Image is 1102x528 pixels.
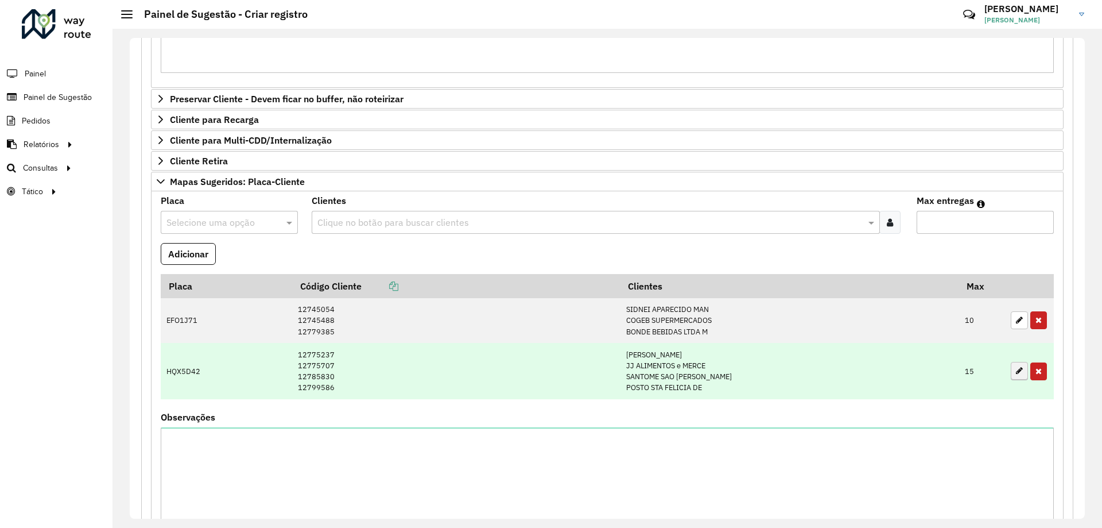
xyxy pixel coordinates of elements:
[161,194,184,207] label: Placa
[24,138,59,151] span: Relatórios
[133,8,308,21] h2: Painel de Sugestão - Criar registro
[151,130,1064,150] a: Cliente para Multi-CDD/Internalização
[170,94,403,103] span: Preservar Cliente - Devem ficar no buffer, não roteirizar
[161,274,292,298] th: Placa
[161,298,292,343] td: EFO1J71
[917,194,974,207] label: Max entregas
[959,298,1005,343] td: 10
[977,199,985,209] em: Máximo de clientes que serão colocados na mesma rota com os clientes informados
[151,110,1064,129] a: Cliente para Recarga
[292,274,620,298] th: Código Cliente
[151,89,1064,109] a: Preservar Cliente - Devem ficar no buffer, não roteirizar
[151,151,1064,171] a: Cliente Retira
[292,298,620,343] td: 12745054 12745488 12779385
[170,177,305,186] span: Mapas Sugeridos: Placa-Cliente
[161,343,292,399] td: HQX5D42
[620,298,959,343] td: SIDNEI APARECIDO MAN COGEB SUPERMERCADOS BONDE BEBIDAS LTDA M
[362,280,398,292] a: Copiar
[24,91,92,103] span: Painel de Sugestão
[22,115,51,127] span: Pedidos
[620,274,959,298] th: Clientes
[170,115,259,124] span: Cliente para Recarga
[161,410,215,424] label: Observações
[170,136,332,145] span: Cliente para Multi-CDD/Internalização
[984,3,1070,14] h3: [PERSON_NAME]
[161,243,216,265] button: Adicionar
[959,274,1005,298] th: Max
[984,15,1070,25] span: [PERSON_NAME]
[292,343,620,399] td: 12775237 12775707 12785830 12799586
[170,156,228,165] span: Cliente Retira
[23,162,58,174] span: Consultas
[25,68,46,80] span: Painel
[620,343,959,399] td: [PERSON_NAME] JJ ALIMENTOS e MERCE SANTOME SAO [PERSON_NAME] POSTO STA FELICIA DE
[151,172,1064,191] a: Mapas Sugeridos: Placa-Cliente
[959,343,1005,399] td: 15
[22,186,43,198] span: Tático
[312,194,346,207] label: Clientes
[957,2,981,27] a: Contato Rápido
